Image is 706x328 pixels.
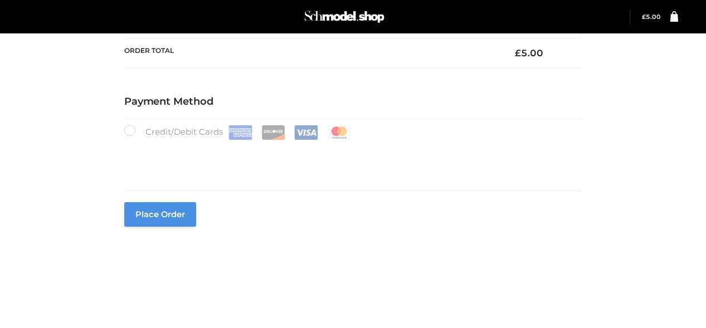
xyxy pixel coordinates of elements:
bdi: 5.00 [642,13,661,21]
label: Credit/Debit Cards [124,125,352,140]
img: Discover [261,125,285,140]
img: Visa [294,125,318,140]
iframe: Secure payment input frame [122,138,580,179]
bdi: 5.00 [515,47,543,58]
a: £5.00 [642,13,661,21]
img: Amex [228,125,252,140]
img: Mastercard [327,125,351,140]
button: Place order [124,202,196,227]
th: Order Total [124,38,498,67]
img: Schmodel Admin 964 [303,6,386,28]
span: £ [515,47,521,58]
h4: Payment Method [124,96,582,108]
span: £ [642,13,646,21]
